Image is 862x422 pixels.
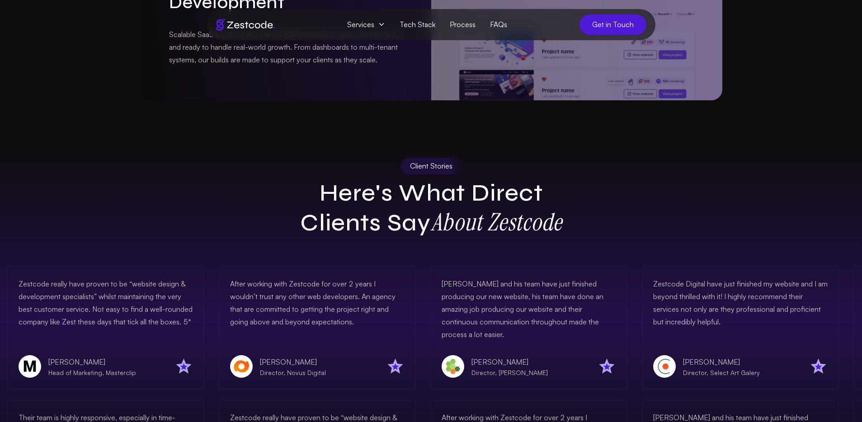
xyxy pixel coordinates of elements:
[279,179,583,238] h2: Here's What Direct Clients Say
[260,369,326,378] p: Director, Novus Digital
[169,28,402,66] p: Scalable SaaS products and internal platforms built to spec. Secure, fast, and ready to handle re...
[443,16,483,33] a: Process
[22,359,38,374] img: Ben Ryman
[340,16,392,33] span: Services
[431,206,562,238] strong: About Zestcode
[260,356,326,369] div: [PERSON_NAME]
[471,369,548,378] p: Director, [PERSON_NAME]
[683,356,760,369] div: [PERSON_NAME]
[19,277,193,328] p: Zestcode really have proven to be “website design & development specialists” whilst maintaining t...
[174,357,193,376] img: icon
[653,277,828,328] p: Zestcode Digital have just finished my website and I am beyond thrilled with it! I highly recomme...
[597,357,616,376] img: icon
[579,14,646,35] a: Get in Touch
[683,369,760,378] p: Director, Select Art Galery
[483,16,514,33] a: FAQs
[809,357,828,376] img: icon
[234,359,249,374] img: Alex Robinson
[392,16,443,33] a: Tech Stack
[48,356,136,369] div: [PERSON_NAME]
[657,359,672,374] img: Anna-Maria Thetford
[216,19,275,31] img: Brand logo of zestcode digital
[401,158,462,174] div: Client Stories
[386,357,405,376] img: icon
[48,369,136,378] p: Head of Marketing, Masterclip
[471,356,548,369] div: [PERSON_NAME]
[442,277,616,341] p: [PERSON_NAME] and his team have just finished producing our new website, his team have done an am...
[230,277,405,328] p: After working with Zestcode for over 2 years I wouldn’t trust any other web developers. An agency...
[445,359,461,374] img: Jason Phillips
